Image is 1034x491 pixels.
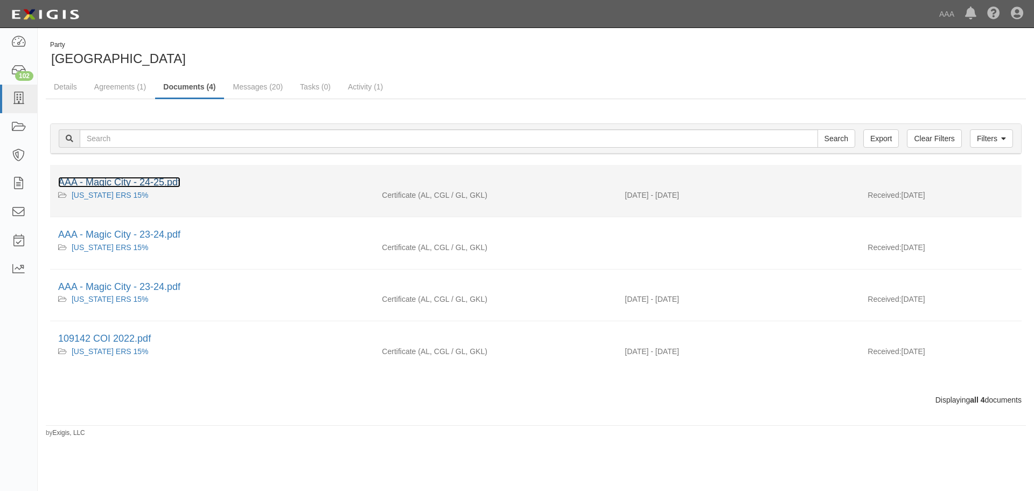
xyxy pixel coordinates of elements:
[374,242,617,253] div: Auto Liability Commercial General Liability / Garage Liability Garage Keepers Liability
[970,129,1013,148] a: Filters
[86,76,154,98] a: Agreements (1)
[42,395,1030,405] div: Displaying documents
[46,428,85,438] small: by
[80,129,818,148] input: Search
[58,346,366,357] div: Alabama ERS 15%
[50,40,186,50] div: Party
[374,346,617,357] div: Auto Liability Commercial General Liability / Garage Liability Garage Keepers Liability
[58,176,1014,190] div: AAA - Magic City - 24-25.pdf
[46,76,85,98] a: Details
[72,243,149,252] a: [US_STATE] ERS 15%
[58,333,151,344] a: 109142 COI 2022.pdf
[868,190,901,200] p: Received:
[617,190,860,200] div: Effective 09/21/2024 - Expiration 09/21/2025
[58,228,1014,242] div: AAA - Magic City - 23-24.pdf
[617,294,860,305] div: Effective 09/21/2023 - Expiration 09/21/2024
[58,242,366,253] div: Alabama ERS 15%
[970,396,984,404] b: all 4
[58,280,1014,294] div: AAA - Magic City - 23-24.pdf
[58,294,366,305] div: Alabama ERS 15%
[72,191,149,199] a: [US_STATE] ERS 15%
[51,51,186,66] span: [GEOGRAPHIC_DATA]
[225,76,291,98] a: Messages (20)
[987,8,1000,20] i: Help Center - Complianz
[53,429,85,437] a: Exigis, LLC
[58,177,180,188] a: AAA - Magic City - 24-25.pdf
[868,346,901,357] p: Received:
[617,346,860,357] div: Effective 09/21/2022 - Expiration 09/21/2023
[860,294,1022,310] div: [DATE]
[863,129,899,148] a: Export
[8,5,82,24] img: logo-5460c22ac91f19d4615b14bd174203de0afe785f0fc80cf4dbbc73dc1793850b.png
[15,71,33,81] div: 102
[860,242,1022,258] div: [DATE]
[58,190,366,200] div: Alabama ERS 15%
[818,129,855,148] input: Search
[860,346,1022,362] div: [DATE]
[46,40,528,68] div: Magic City
[868,242,901,253] p: Received:
[868,294,901,305] p: Received:
[292,76,339,98] a: Tasks (0)
[58,229,180,240] a: AAA - Magic City - 23-24.pdf
[58,281,180,292] a: AAA - Magic City - 23-24.pdf
[907,129,961,148] a: Clear Filters
[374,294,617,305] div: Auto Liability Commercial General Liability / Garage Liability Garage Keepers Liability
[72,347,149,356] a: [US_STATE] ERS 15%
[72,295,149,303] a: [US_STATE] ERS 15%
[155,76,223,99] a: Documents (4)
[934,3,960,25] a: AAA
[340,76,391,98] a: Activity (1)
[860,190,1022,206] div: [DATE]
[58,332,1014,346] div: 109142 COI 2022.pdf
[374,190,617,200] div: Auto Liability Commercial General Liability / Garage Liability Garage Keepers Liability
